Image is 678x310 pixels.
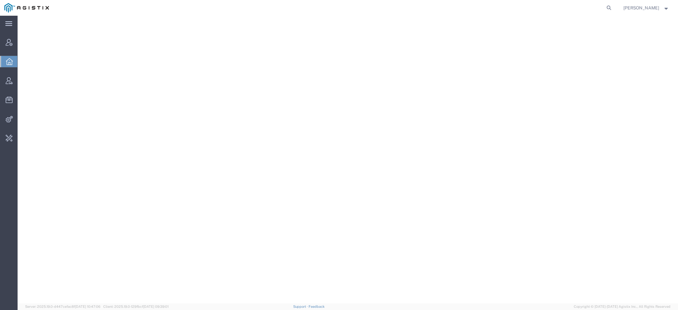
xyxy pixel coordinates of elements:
span: Client: 2025.19.0-129fbcf [103,305,169,308]
iframe: FS Legacy Container [18,16,678,303]
span: [DATE] 09:39:01 [143,305,169,308]
a: Support [293,305,309,308]
button: [PERSON_NAME] [623,4,670,12]
span: Copyright © [DATE]-[DATE] Agistix Inc., All Rights Reserved [574,304,670,309]
img: logo [4,3,49,13]
span: Server: 2025.19.0-d447cefac8f [25,305,100,308]
a: Feedback [309,305,325,308]
span: [DATE] 10:47:06 [75,305,100,308]
span: Kaitlyn Hostetler [623,4,659,11]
